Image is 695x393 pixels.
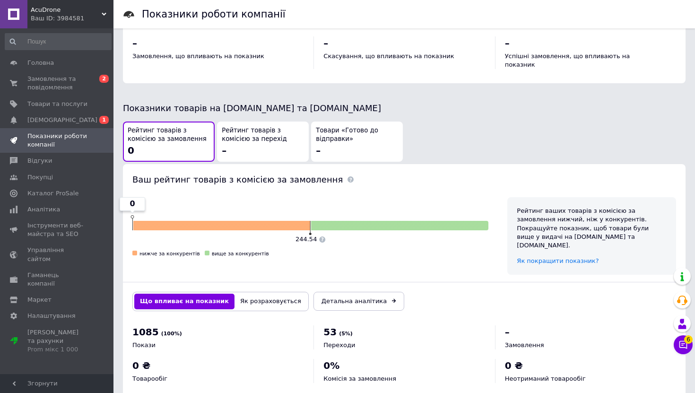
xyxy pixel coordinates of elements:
[339,331,353,337] span: (5%)
[27,205,60,214] span: Аналітика
[217,122,309,162] button: Рейтинг товарів з комісією за перехід–
[27,132,87,149] span: Показники роботи компанії
[132,37,137,49] span: –
[27,100,87,108] span: Товари та послуги
[27,157,52,165] span: Відгуки
[505,52,630,68] span: Успішні замовлення, що впливають на показник
[313,292,404,311] a: Детальна аналітика
[132,326,159,338] span: 1085
[505,37,510,49] span: –
[123,103,381,113] span: Показники товарів на [DOMAIN_NAME] та [DOMAIN_NAME]
[132,360,150,371] span: 0 ₴
[212,251,269,257] span: вище за конкурентів
[311,122,403,162] button: Товари «Готово до відправки»–
[684,335,693,344] span: 6
[505,341,544,349] span: Замовлення
[323,52,454,60] span: Скасування, що впливають на показник
[27,312,76,320] span: Налаштування
[139,251,200,257] span: нижче за конкурентів
[132,175,343,184] span: Ваш рейтинг товарів з комісією за замовлення
[161,331,182,337] span: (100%)
[128,126,210,144] span: Рейтинг товарів з комісією за замовлення
[505,360,523,371] span: 0 ₴
[27,173,53,182] span: Покупці
[31,6,102,14] span: AcuDrone
[222,145,226,156] span: –
[99,75,109,83] span: 2
[27,116,97,124] span: [DEMOGRAPHIC_DATA]
[323,360,339,371] span: 0%
[27,345,87,354] div: Prom мікс 1 000
[27,59,54,67] span: Головна
[123,122,215,162] button: Рейтинг товарів з комісією за замовлення0
[517,207,667,250] div: Рейтинг ваших товарів з комісією за замовлення нижчий, ніж у конкурентів. Покращуйте показник, що...
[235,294,307,309] button: Як розраховується
[222,126,304,144] span: Рейтинг товарів з комісією за перехід
[128,145,134,156] span: 0
[505,375,586,382] span: Неотриманий товарообіг
[323,326,337,338] span: 53
[132,375,167,382] span: Товарообіг
[323,375,396,382] span: Комісія за замовлення
[5,33,112,50] input: Пошук
[134,294,235,309] button: Що впливає на показник
[517,257,599,264] a: Як покращити показник?
[316,126,398,144] span: Товари «Готово до відправки»
[323,37,328,49] span: –
[99,116,109,124] span: 1
[27,189,78,198] span: Каталог ProSale
[27,75,87,92] span: Замовлення та повідомлення
[142,9,286,20] h1: Показники роботи компанії
[132,52,264,60] span: Замовлення, що впливають на показник
[130,199,135,209] span: 0
[316,145,321,156] span: –
[674,335,693,354] button: Чат з покупцем6
[27,221,87,238] span: Інструменти веб-майстра та SEO
[295,236,317,243] span: 244.54
[27,271,87,288] span: Гаманець компанії
[323,341,355,349] span: Переходи
[27,296,52,304] span: Маркет
[31,14,113,23] div: Ваш ID: 3984581
[505,326,510,338] span: –
[132,341,156,349] span: Покази
[27,246,87,263] span: Управління сайтом
[27,328,87,354] span: [PERSON_NAME] та рахунки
